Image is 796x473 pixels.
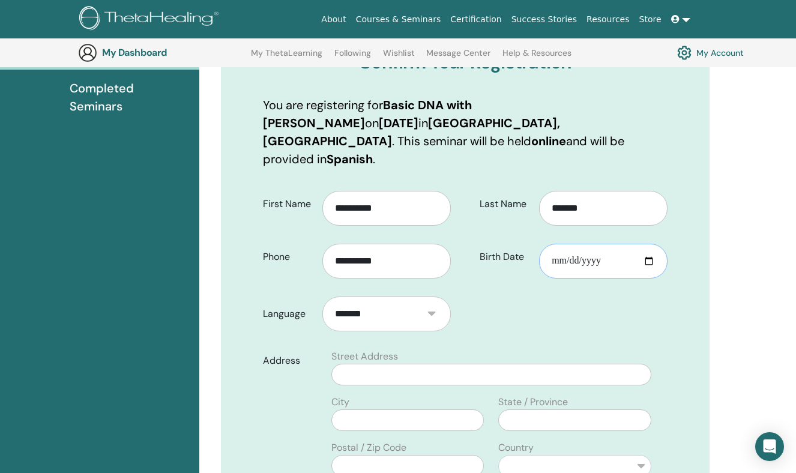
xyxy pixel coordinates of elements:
h3: My Dashboard [102,47,222,58]
a: Success Stories [507,8,582,31]
a: Help & Resources [502,48,571,67]
a: Courses & Seminars [351,8,446,31]
div: Open Intercom Messenger [755,432,784,461]
span: Completed Seminars [70,79,190,115]
a: About [316,8,351,31]
label: Street Address [331,349,398,364]
label: Country [498,441,534,455]
b: Spanish [327,151,373,167]
a: Resources [582,8,635,31]
b: online [531,133,566,149]
label: Birth Date [471,246,539,268]
label: Last Name [471,193,539,215]
a: Following [334,48,371,67]
a: Certification [445,8,506,31]
a: My ThetaLearning [251,48,322,67]
a: Wishlist [383,48,415,67]
a: My Account [677,43,744,63]
label: Language [254,303,322,325]
label: State / Province [498,395,568,409]
label: Address [254,349,324,372]
a: Message Center [426,48,490,67]
label: City [331,395,349,409]
b: Basic DNA with [PERSON_NAME] [263,97,472,131]
h3: Confirm Your Registration [263,52,668,73]
img: generic-user-icon.jpg [78,43,97,62]
b: [GEOGRAPHIC_DATA], [GEOGRAPHIC_DATA] [263,115,560,149]
a: Store [635,8,666,31]
img: logo.png [79,6,223,33]
label: First Name [254,193,322,215]
p: You are registering for on in . This seminar will be held and will be provided in . [263,96,668,168]
label: Phone [254,246,322,268]
img: cog.svg [677,43,692,63]
label: Postal / Zip Code [331,441,406,455]
b: [DATE] [379,115,418,131]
